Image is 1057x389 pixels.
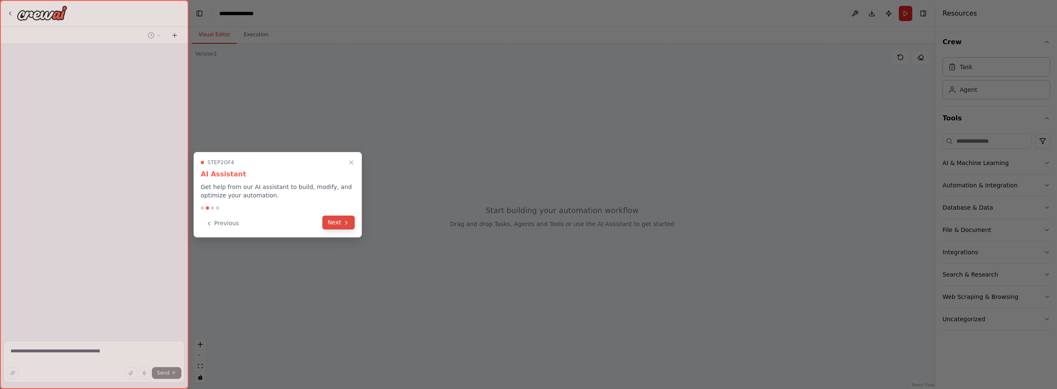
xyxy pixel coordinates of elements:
button: Close walkthrough [346,157,356,168]
p: Get help from our AI assistant to build, modify, and optimize your automation. [201,183,355,200]
h3: AI Assistant [201,169,355,179]
button: Next [322,216,355,229]
button: Hide left sidebar [194,8,205,19]
button: Previous [201,216,244,230]
span: Step 2 of 4 [207,159,234,166]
